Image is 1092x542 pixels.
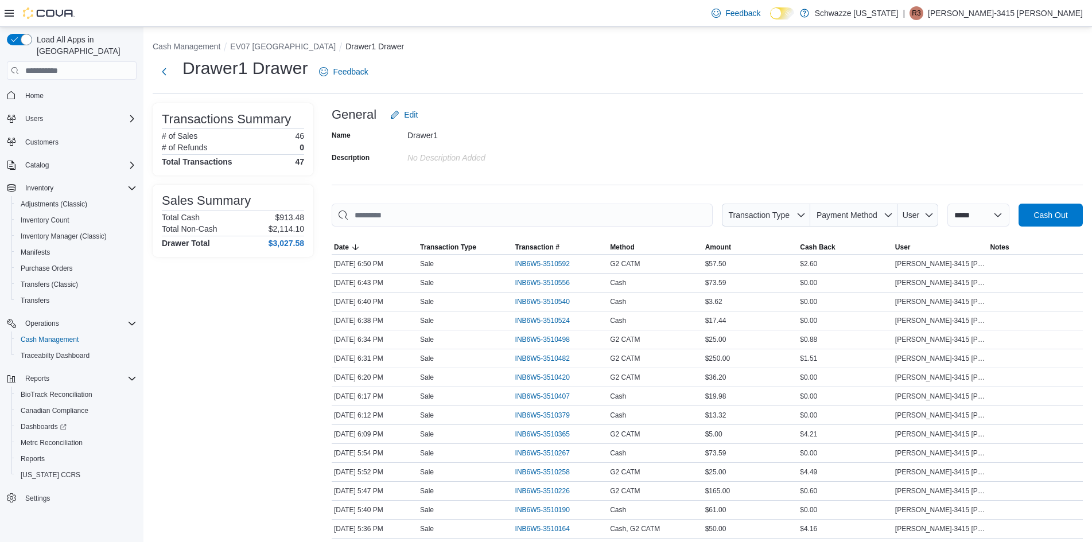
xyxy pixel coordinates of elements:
span: G2 CATM [610,259,640,268]
a: Transfers (Classic) [16,278,83,291]
input: This is a search bar. As you type, the results lower in the page will automatically filter. [332,204,713,227]
button: Users [21,112,48,126]
span: [PERSON_NAME]-3415 [PERSON_NAME] [895,335,986,344]
span: BioTrack Reconciliation [16,388,137,401]
div: $4.21 [798,427,893,441]
div: $0.60 [798,484,893,498]
button: INB6W5-3510592 [515,257,581,271]
span: G2 CATM [610,467,640,477]
button: Transaction Type [418,240,513,254]
span: [US_STATE] CCRS [21,470,80,479]
button: Drawer1 Drawer [345,42,404,51]
h6: Total Cash [162,213,200,222]
span: Inventory Manager (Classic) [16,229,137,243]
span: Inventory Manager (Classic) [21,232,107,241]
button: INB6W5-3510365 [515,427,581,441]
span: Washington CCRS [16,468,137,482]
span: INB6W5-3510379 [515,411,570,420]
span: Customers [25,138,59,147]
div: [DATE] 6:50 PM [332,257,418,271]
button: Catalog [2,157,141,173]
span: User [903,210,920,220]
span: $17.44 [705,316,726,325]
span: Cash Management [21,335,79,344]
span: Manifests [21,248,50,257]
button: Transaction # [513,240,608,254]
span: [PERSON_NAME]-3415 [PERSON_NAME] [895,505,986,514]
div: $0.00 [798,446,893,460]
span: [PERSON_NAME]-3415 [PERSON_NAME] [895,373,986,382]
span: Catalog [21,158,137,172]
span: Manifests [16,245,137,259]
button: Inventory [21,181,58,195]
div: No Description added [407,149,561,162]
p: Sale [420,316,434,325]
span: Purchase Orders [16,262,137,275]
button: Inventory [2,180,141,196]
div: $0.88 [798,333,893,346]
span: Amount [705,243,731,252]
button: INB6W5-3510190 [515,503,581,517]
button: User [897,204,938,227]
button: User [893,240,988,254]
div: $0.00 [798,276,893,290]
a: Manifests [16,245,55,259]
span: INB6W5-3510482 [515,354,570,363]
span: Users [25,114,43,123]
h3: Transactions Summary [162,112,291,126]
button: Method [608,240,703,254]
span: Transfers [21,296,49,305]
button: INB6W5-3510258 [515,465,581,479]
div: [DATE] 6:34 PM [332,333,418,346]
span: Operations [25,319,59,328]
span: Metrc Reconciliation [21,438,83,447]
a: BioTrack Reconciliation [16,388,97,401]
div: [DATE] 5:52 PM [332,465,418,479]
a: Inventory Manager (Classic) [16,229,111,243]
span: $25.00 [705,335,726,344]
span: INB6W5-3510540 [515,297,570,306]
button: INB6W5-3510482 [515,352,581,365]
button: Purchase Orders [11,260,141,276]
span: INB6W5-3510420 [515,373,570,382]
a: Reports [16,452,49,466]
span: G2 CATM [610,373,640,382]
span: Cash, G2 CATM [610,524,660,533]
span: Settings [25,494,50,503]
p: Sale [420,392,434,401]
div: Ryan-3415 Langeler [910,6,923,20]
span: Adjustments (Classic) [21,200,87,209]
span: $36.20 [705,373,726,382]
span: Cash Management [16,333,137,346]
button: Metrc Reconciliation [11,435,141,451]
a: Adjustments (Classic) [16,197,92,211]
div: $4.16 [798,522,893,536]
button: Amount [703,240,798,254]
div: [DATE] 6:31 PM [332,352,418,365]
span: Reports [21,372,137,385]
label: Description [332,153,370,162]
span: Customers [21,135,137,149]
h4: Total Transactions [162,157,232,166]
button: Manifests [11,244,141,260]
span: $19.98 [705,392,726,401]
a: Dashboards [11,419,141,435]
span: Traceabilty Dashboard [21,351,90,360]
a: Feedback [314,60,372,83]
span: Adjustments (Classic) [16,197,137,211]
button: INB6W5-3510556 [515,276,581,290]
span: [PERSON_NAME]-3415 [PERSON_NAME] [895,297,986,306]
button: INB6W5-3510267 [515,446,581,460]
p: Sale [420,449,434,458]
span: INB6W5-3510190 [515,505,570,514]
h3: Sales Summary [162,194,251,208]
div: [DATE] 5:36 PM [332,522,418,536]
p: Sale [420,373,434,382]
a: Feedback [707,2,765,25]
span: [PERSON_NAME]-3415 [PERSON_NAME] [895,467,986,477]
div: $1.51 [798,352,893,365]
p: Sale [420,259,434,268]
div: $0.00 [798,408,893,422]
span: [PERSON_NAME]-3415 [PERSON_NAME] [895,392,986,401]
span: Cash [610,449,626,458]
